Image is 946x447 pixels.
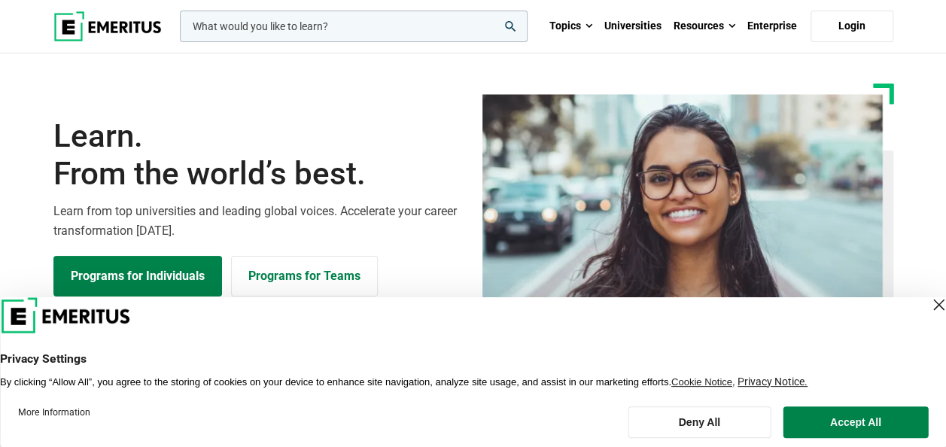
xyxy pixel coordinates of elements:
[231,256,378,296] a: Explore for Business
[53,256,222,296] a: Explore Programs
[53,155,464,193] span: From the world’s best.
[811,11,893,42] a: Login
[180,11,528,42] input: woocommerce-product-search-field-0
[53,117,464,193] h1: Learn.
[53,202,464,240] p: Learn from top universities and leading global voices. Accelerate your career transformation [DATE].
[482,94,883,330] img: Learn from the world's best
